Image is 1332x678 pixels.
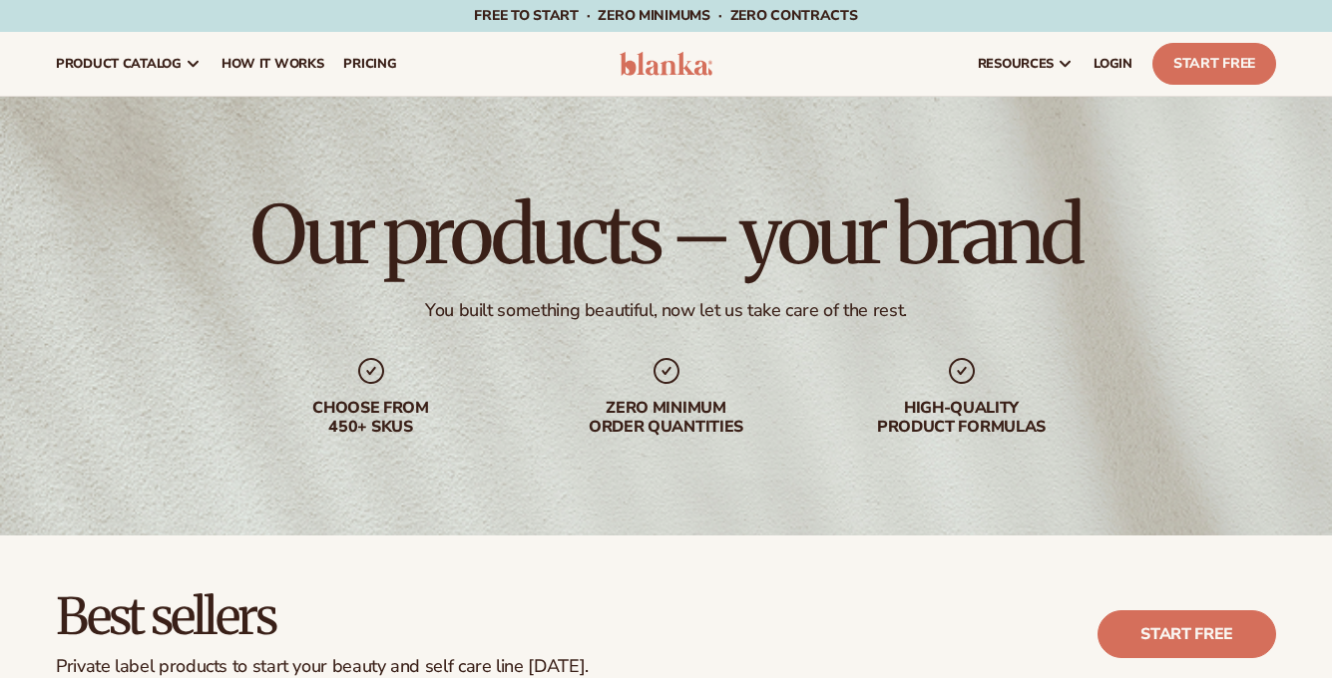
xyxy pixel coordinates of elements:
[474,6,857,25] span: Free to start · ZERO minimums · ZERO contracts
[250,195,1081,275] h1: Our products – your brand
[333,32,406,96] a: pricing
[968,32,1084,96] a: resources
[425,299,907,322] div: You built something beautiful, now let us take care of the rest.
[1098,610,1276,658] a: Start free
[56,591,589,644] h2: Best sellers
[978,56,1054,72] span: resources
[56,56,182,72] span: product catalog
[343,56,396,72] span: pricing
[56,656,589,678] div: Private label products to start your beauty and self care line [DATE].
[222,56,324,72] span: How It Works
[1084,32,1142,96] a: LOGIN
[834,399,1090,437] div: High-quality product formulas
[243,399,499,437] div: Choose from 450+ Skus
[1152,43,1276,85] a: Start Free
[620,52,713,76] img: logo
[212,32,334,96] a: How It Works
[539,399,794,437] div: Zero minimum order quantities
[46,32,212,96] a: product catalog
[1094,56,1132,72] span: LOGIN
